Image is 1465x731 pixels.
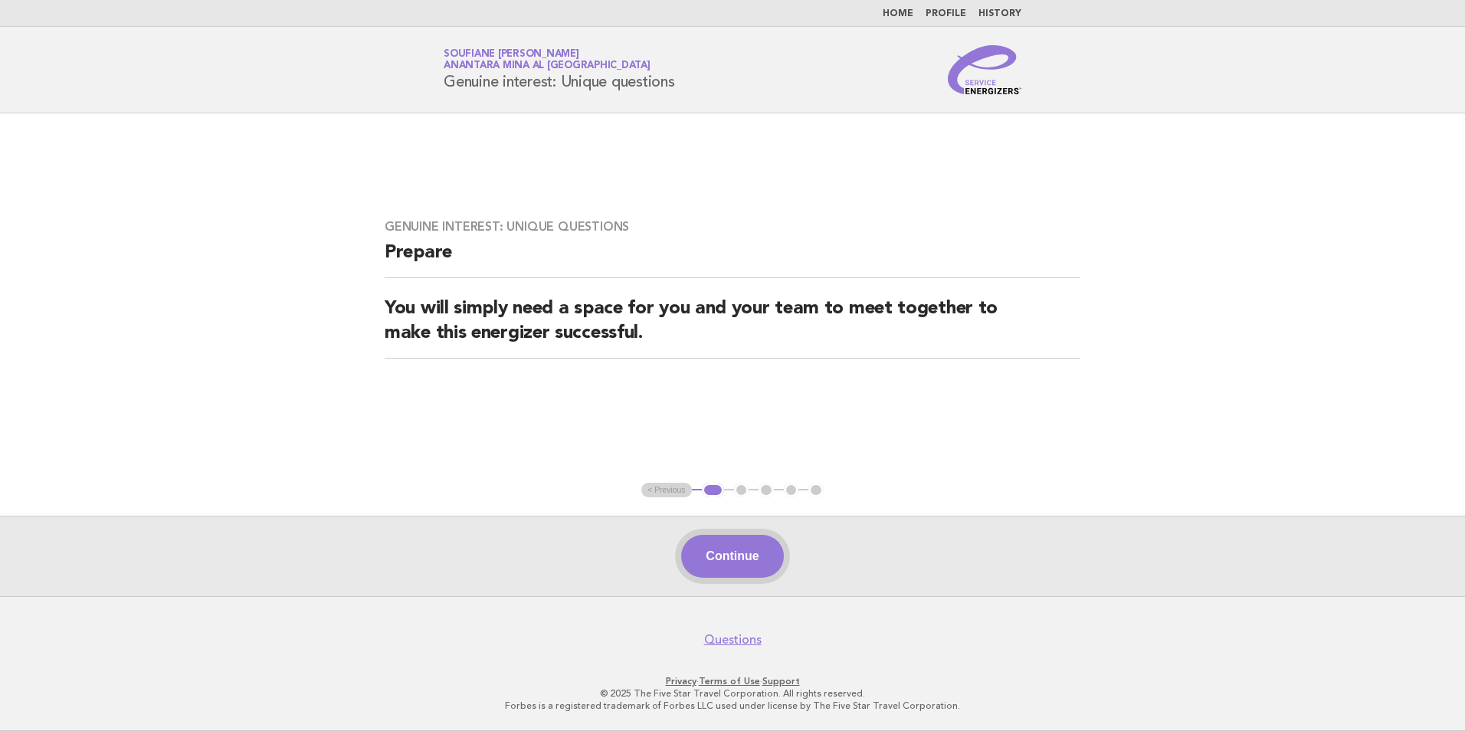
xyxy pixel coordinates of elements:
[681,535,783,578] button: Continue
[926,9,966,18] a: Profile
[444,49,651,70] a: Soufiane [PERSON_NAME]Anantara Mina al [GEOGRAPHIC_DATA]
[699,676,760,687] a: Terms of Use
[444,50,675,90] h1: Genuine interest: Unique questions
[264,700,1201,712] p: Forbes is a registered trademark of Forbes LLC used under license by The Five Star Travel Corpora...
[385,219,1080,234] h3: Genuine interest: Unique questions
[666,676,696,687] a: Privacy
[385,241,1080,278] h2: Prepare
[264,675,1201,687] p: · ·
[978,9,1021,18] a: History
[883,9,913,18] a: Home
[762,676,800,687] a: Support
[948,45,1021,94] img: Service Energizers
[444,61,651,71] span: Anantara Mina al [GEOGRAPHIC_DATA]
[702,483,724,498] button: 1
[704,632,762,647] a: Questions
[385,297,1080,359] h2: You will simply need a space for you and your team to meet together to make this energizer succes...
[264,687,1201,700] p: © 2025 The Five Star Travel Corporation. All rights reserved.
